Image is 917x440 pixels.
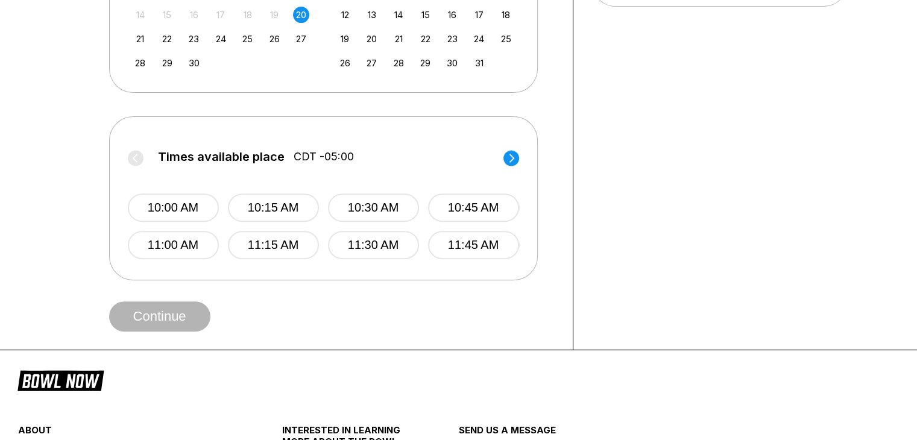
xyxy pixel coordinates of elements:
[128,231,219,259] button: 11:00 AM
[159,31,175,47] div: Choose Monday, September 22nd, 2025
[266,31,283,47] div: Choose Friday, September 26th, 2025
[391,55,407,71] div: Choose Tuesday, October 28th, 2025
[471,31,487,47] div: Choose Friday, October 24th, 2025
[228,231,319,259] button: 11:15 AM
[444,55,461,71] div: Choose Thursday, October 30th, 2025
[213,7,229,23] div: Not available Wednesday, September 17th, 2025
[228,193,319,222] button: 10:15 AM
[444,31,461,47] div: Choose Thursday, October 23rd, 2025
[328,231,419,259] button: 11:30 AM
[428,193,519,222] button: 10:45 AM
[128,193,219,222] button: 10:00 AM
[328,193,419,222] button: 10:30 AM
[364,7,380,23] div: Choose Monday, October 13th, 2025
[391,7,407,23] div: Choose Tuesday, October 14th, 2025
[293,31,309,47] div: Choose Saturday, September 27th, 2025
[417,55,433,71] div: Choose Wednesday, October 29th, 2025
[186,55,202,71] div: Choose Tuesday, September 30th, 2025
[266,7,283,23] div: Not available Friday, September 19th, 2025
[471,55,487,71] div: Choose Friday, October 31st, 2025
[364,31,380,47] div: Choose Monday, October 20th, 2025
[337,31,353,47] div: Choose Sunday, October 19th, 2025
[186,7,202,23] div: Not available Tuesday, September 16th, 2025
[132,31,148,47] div: Choose Sunday, September 21st, 2025
[213,31,229,47] div: Choose Wednesday, September 24th, 2025
[159,55,175,71] div: Choose Monday, September 29th, 2025
[158,150,285,163] span: Times available place
[186,31,202,47] div: Choose Tuesday, September 23rd, 2025
[337,7,353,23] div: Choose Sunday, October 12th, 2025
[132,7,148,23] div: Not available Sunday, September 14th, 2025
[444,7,461,23] div: Choose Thursday, October 16th, 2025
[159,7,175,23] div: Not available Monday, September 15th, 2025
[498,31,514,47] div: Choose Saturday, October 25th, 2025
[498,7,514,23] div: Choose Saturday, October 18th, 2025
[391,31,407,47] div: Choose Tuesday, October 21st, 2025
[132,55,148,71] div: Choose Sunday, September 28th, 2025
[337,55,353,71] div: Choose Sunday, October 26th, 2025
[239,7,256,23] div: Not available Thursday, September 18th, 2025
[293,7,309,23] div: Choose Saturday, September 20th, 2025
[471,7,487,23] div: Choose Friday, October 17th, 2025
[417,31,433,47] div: Choose Wednesday, October 22nd, 2025
[428,231,519,259] button: 11:45 AM
[417,7,433,23] div: Choose Wednesday, October 15th, 2025
[239,31,256,47] div: Choose Thursday, September 25th, 2025
[364,55,380,71] div: Choose Monday, October 27th, 2025
[294,150,354,163] span: CDT -05:00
